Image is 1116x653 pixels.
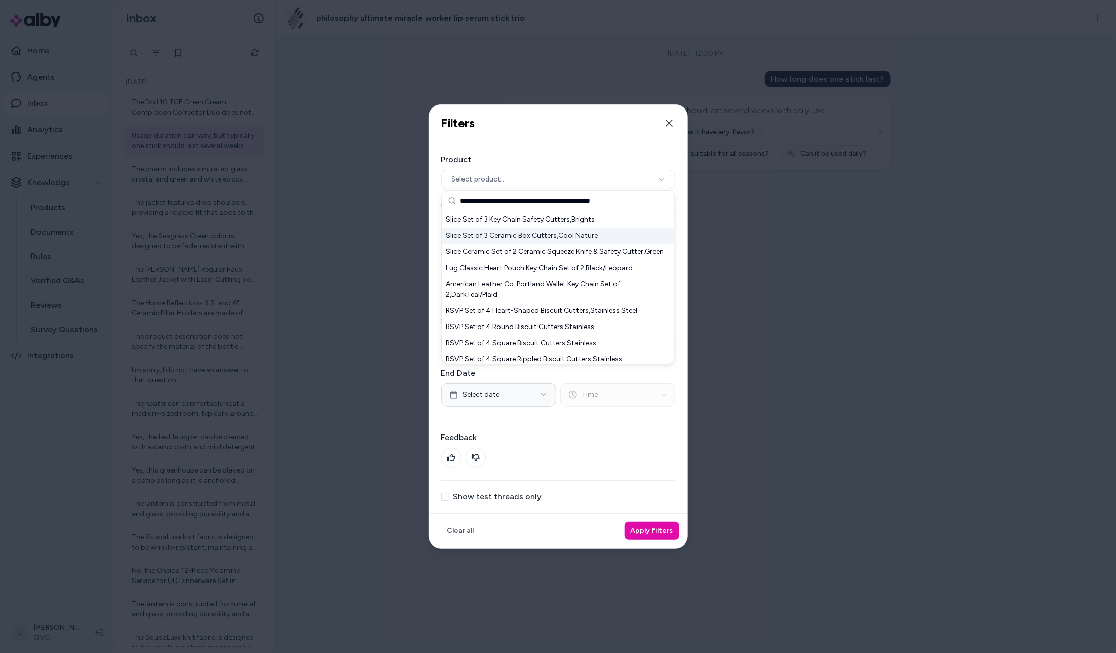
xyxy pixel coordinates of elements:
[441,251,675,263] label: Tags
[442,303,675,319] div: RSVP Set of 4 Heart-Shaped Biscuit Cutters,Stainless Steel
[441,522,480,540] button: Clear all
[625,522,679,540] button: Apply filters
[442,244,675,260] div: Slice Ceramic Set of 2 Ceramic Squeeze Knife & Safety Cutter,Green
[442,260,675,276] div: Lug Classic Heart Pouch Key Chain Set of 2,Black/Leopard
[442,211,675,228] div: Slice Set of 3 Key Chain Safety Cutters,Brights
[452,174,505,185] span: Select product..
[441,367,675,379] label: End Date
[441,154,675,166] label: Product
[442,319,675,335] div: RSVP Set of 4 Round Biscuit Cutters,Stainless
[453,493,542,501] label: Show test threads only
[442,351,675,368] div: RSVP Set of 4 Square Rippled Biscuit Cutters,Stainless
[441,267,675,286] div: Select tags...
[441,116,475,131] h2: Filters
[463,390,500,400] span: Select date
[442,276,675,303] div: American Leather Co. Portland Wallet Key Chain Set of 2,DarkTeal/Plaid
[441,332,556,355] button: Select date
[441,217,675,239] button: Select widget...
[441,315,675,328] label: Start Date
[441,383,556,407] button: Select date
[442,335,675,351] div: RSVP Set of 4 Square Biscuit Cutters,Stainless
[441,431,675,444] label: Feedback
[442,228,675,244] div: Slice Set of 3 Ceramic Box Cutters,Cool Nature
[441,201,675,213] label: Widget
[442,211,675,364] div: Suggestions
